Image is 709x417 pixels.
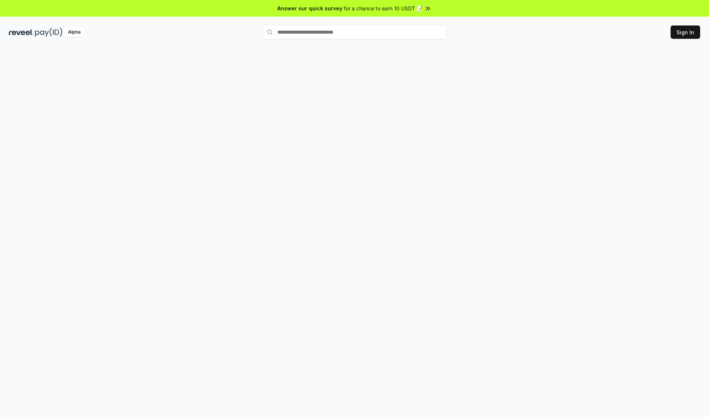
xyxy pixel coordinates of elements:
button: Sign In [671,25,700,39]
img: reveel_dark [9,28,34,37]
div: Alpha [64,28,85,37]
span: for a chance to earn 10 USDT 📝 [344,4,423,12]
span: Answer our quick survey [277,4,342,12]
img: pay_id [35,28,62,37]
